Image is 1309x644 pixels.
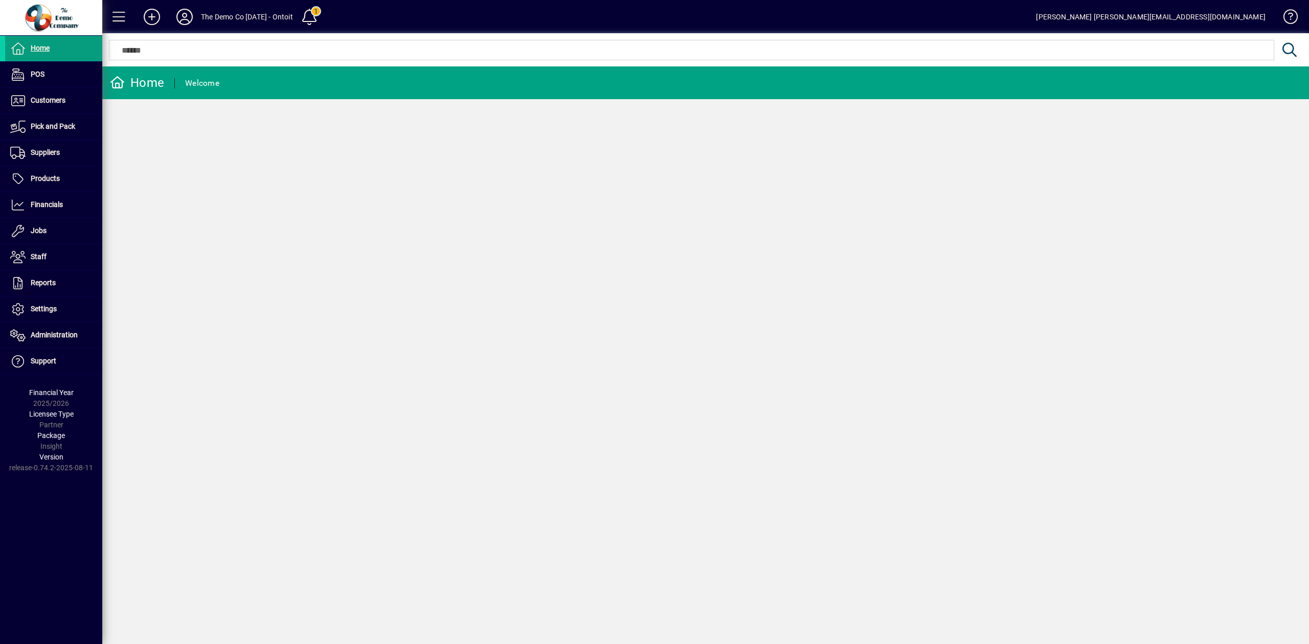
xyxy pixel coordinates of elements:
[168,8,201,26] button: Profile
[5,323,102,348] a: Administration
[1276,2,1296,35] a: Knowledge Base
[5,349,102,374] a: Support
[29,388,74,397] span: Financial Year
[136,8,168,26] button: Add
[31,279,56,287] span: Reports
[5,166,102,192] a: Products
[110,75,164,91] div: Home
[5,114,102,140] a: Pick and Pack
[5,62,102,87] a: POS
[31,357,56,365] span: Support
[5,192,102,218] a: Financials
[5,140,102,166] a: Suppliers
[31,96,65,104] span: Customers
[201,9,293,25] div: The Demo Co [DATE] - Ontoit
[31,70,44,78] span: POS
[31,200,63,209] span: Financials
[5,88,102,113] a: Customers
[5,296,102,322] a: Settings
[185,75,219,91] div: Welcome
[31,331,78,339] span: Administration
[31,44,50,52] span: Home
[5,218,102,244] a: Jobs
[31,122,75,130] span: Pick and Pack
[5,270,102,296] a: Reports
[1036,9,1266,25] div: [PERSON_NAME] [PERSON_NAME][EMAIL_ADDRESS][DOMAIN_NAME]
[31,305,57,313] span: Settings
[39,453,63,461] span: Version
[5,244,102,270] a: Staff
[31,148,60,156] span: Suppliers
[31,252,47,261] span: Staff
[37,431,65,440] span: Package
[31,174,60,182] span: Products
[29,410,74,418] span: Licensee Type
[31,226,47,235] span: Jobs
